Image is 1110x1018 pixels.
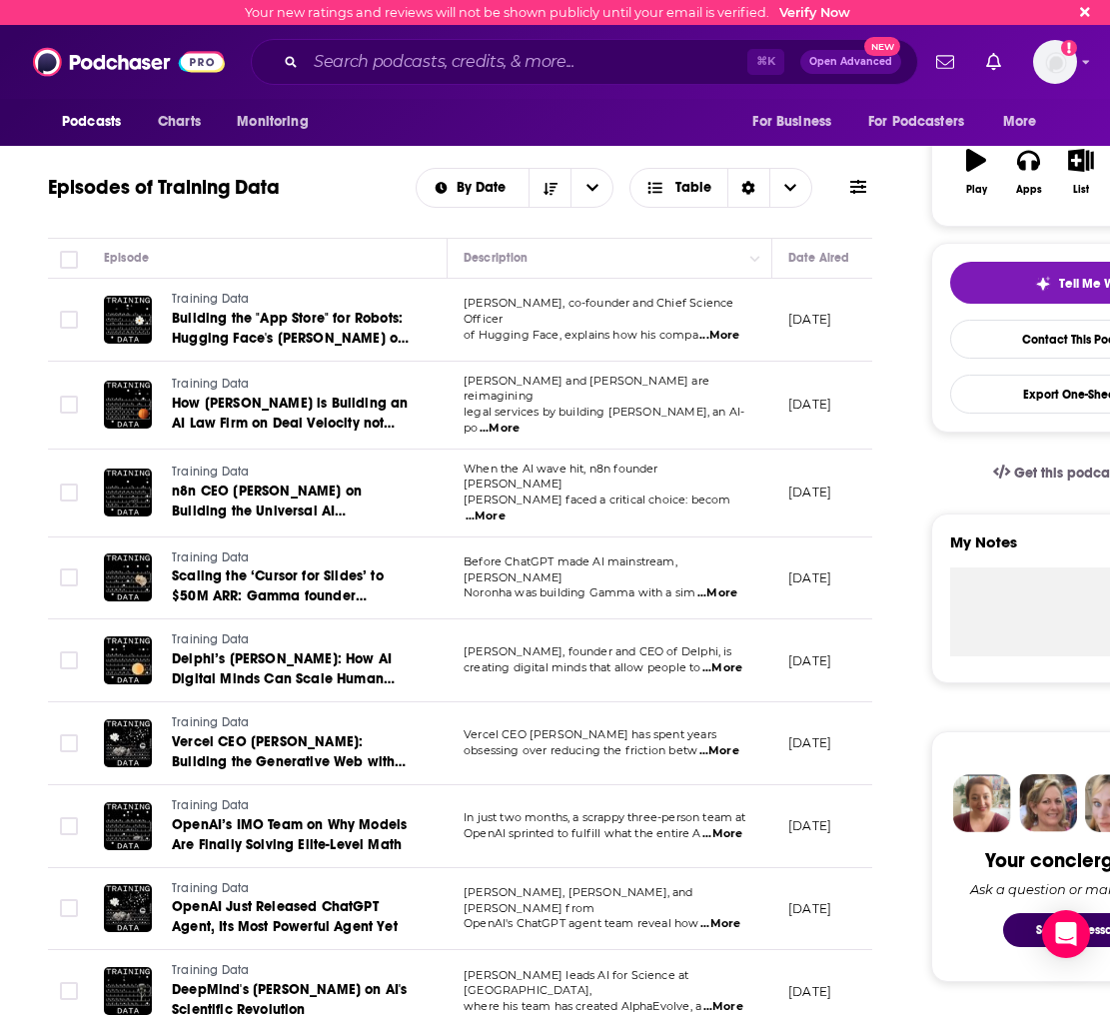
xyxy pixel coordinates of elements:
[855,103,993,141] button: open menu
[172,483,362,539] span: n8n CEO [PERSON_NAME] on Building the Universal AI Automation Layer
[950,136,1002,208] button: Play
[747,49,784,75] span: ⌘ K
[416,168,614,208] h2: Choose List sort
[172,566,412,606] a: Scaling the ‘Cursor for Slides’ to $50M ARR: Gamma founder [PERSON_NAME]
[172,714,412,732] a: Training Data
[172,567,384,624] span: Scaling the ‘Cursor for Slides’ to $50M ARR: Gamma founder [PERSON_NAME]
[172,881,249,895] span: Training Data
[306,46,747,78] input: Search podcasts, credits, & more...
[788,246,849,270] div: Date Aired
[172,715,249,729] span: Training Data
[699,743,739,759] span: ...More
[172,309,412,349] a: Building the "App Store" for Robots: Hugging Face's [PERSON_NAME] on Physical AI
[1016,184,1042,196] div: Apps
[700,916,740,932] span: ...More
[699,328,739,344] span: ...More
[60,484,78,502] span: Toggle select row
[172,376,412,394] a: Training Data
[1033,40,1077,84] span: Logged in as charlottestone
[738,103,856,141] button: open menu
[464,405,744,435] span: legal services by building [PERSON_NAME], an AI-po
[172,482,412,521] a: n8n CEO [PERSON_NAME] on Building the Universal AI Automation Layer
[1002,136,1054,208] button: Apps
[172,394,412,434] a: How [PERSON_NAME] is Building an AI Law Firm on Deal Velocity not Billable Hours
[809,57,892,67] span: Open Advanced
[1055,136,1107,208] button: List
[172,797,412,815] a: Training Data
[743,247,767,271] button: Column Actions
[966,184,987,196] div: Play
[928,45,962,79] a: Show notifications dropdown
[172,377,249,391] span: Training Data
[464,585,695,599] span: Noronha was building Gamma with a sim
[868,108,964,136] span: For Podcasters
[172,815,412,855] a: OpenAI’s IMO Team on Why Models Are Finally Solving Elite-Level Math
[172,963,249,977] span: Training Data
[251,39,918,85] div: Search podcasts, credits, & more...
[702,660,742,676] span: ...More
[172,962,412,980] a: Training Data
[172,897,412,937] a: OpenAI Just Released ChatGPT Agent, Its Most Powerful Agent Yet
[788,311,831,328] p: [DATE]
[570,169,612,207] button: open menu
[172,816,407,853] span: OpenAI’s IMO Team on Why Models Are Finally Solving Elite-Level Math
[464,644,732,658] span: [PERSON_NAME], founder and CEO of Delphi, is
[779,5,850,20] a: Verify Now
[172,395,408,452] span: How [PERSON_NAME] is Building an AI Law Firm on Deal Velocity not Billable Hours
[172,632,249,646] span: Training Data
[697,585,737,601] span: ...More
[1061,40,1077,56] svg: Email not verified
[60,817,78,835] span: Toggle select row
[464,810,746,824] span: In just two months, a scrappy three-person team at
[172,880,412,898] a: Training Data
[417,181,530,195] button: open menu
[989,103,1062,141] button: open menu
[464,462,658,492] span: When the AI wave hit, n8n founder [PERSON_NAME]
[48,175,280,200] h1: Episodes of Training Data
[464,246,528,270] div: Description
[172,650,395,707] span: Delphi’s [PERSON_NAME]: How AI Digital Minds Can Scale Human Connection
[172,310,409,367] span: Building the "App Store" for Robots: Hugging Face's [PERSON_NAME] on Physical AI
[60,311,78,329] span: Toggle select row
[172,631,412,649] a: Training Data
[788,569,831,586] p: [DATE]
[480,421,520,437] span: ...More
[464,493,731,507] span: [PERSON_NAME] faced a critical choice: becom
[172,465,249,479] span: Training Data
[788,817,831,834] p: [DATE]
[172,464,412,482] a: Training Data
[60,899,78,917] span: Toggle select row
[172,291,412,309] a: Training Data
[703,999,743,1015] span: ...More
[629,168,812,208] button: Choose View
[1019,774,1077,832] img: Barbara Profile
[464,328,698,342] span: of Hugging Face, explains how his compa
[464,554,677,584] span: Before ChatGPT made AI mainstream, [PERSON_NAME]
[60,734,78,752] span: Toggle select row
[464,999,701,1013] span: where his team has created AlphaEvolve, a
[1042,910,1090,958] div: Open Intercom Messenger
[788,734,831,751] p: [DATE]
[172,649,412,689] a: Delphi’s [PERSON_NAME]: How AI Digital Minds Can Scale Human Connection
[864,37,900,56] span: New
[223,103,334,141] button: open menu
[172,292,249,306] span: Training Data
[172,733,406,790] span: Vercel CEO [PERSON_NAME]: Building the Generative Web with AI
[464,743,697,757] span: obsessing over reducing the friction betw
[145,103,213,141] a: Charts
[60,568,78,586] span: Toggle select row
[464,916,699,930] span: OpenAI's ChatGPT agent team reveal how
[464,660,700,674] span: creating digital minds that allow people to
[457,181,513,195] span: By Date
[1003,108,1037,136] span: More
[172,549,412,567] a: Training Data
[1033,40,1077,84] button: Show profile menu
[464,885,693,915] span: [PERSON_NAME], [PERSON_NAME], and [PERSON_NAME] from
[33,43,225,81] img: Podchaser - Follow, Share and Rate Podcasts
[953,774,1011,832] img: Sydney Profile
[172,898,398,935] span: OpenAI Just Released ChatGPT Agent, Its Most Powerful Agent Yet
[48,103,147,141] button: open menu
[466,509,506,524] span: ...More
[464,968,688,998] span: [PERSON_NAME] leads AI for Science at [GEOGRAPHIC_DATA],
